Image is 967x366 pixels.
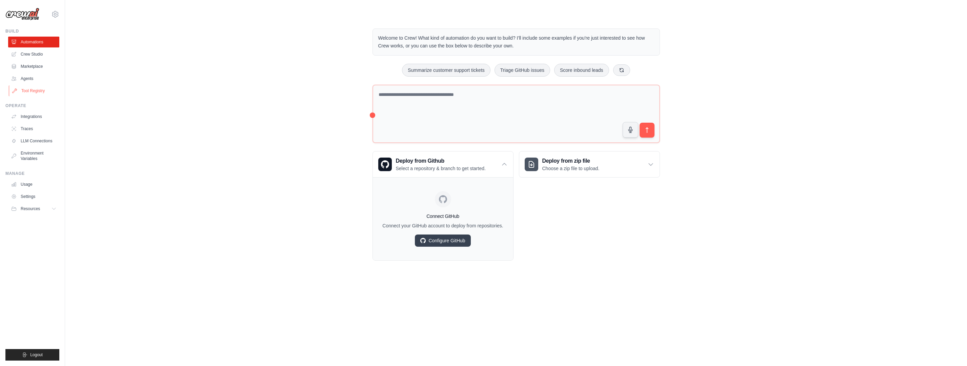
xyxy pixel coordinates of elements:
button: Logout [5,349,59,361]
a: Settings [8,191,59,202]
a: Traces [8,123,59,134]
span: Resources [21,206,40,211]
h3: Deploy from Github [396,157,486,165]
span: Step 1 [843,305,857,310]
h3: Deploy from zip file [542,157,600,165]
div: Build [5,28,59,34]
h3: Create an automation [838,313,943,322]
a: Configure GitHub [415,235,470,247]
p: Welcome to Crew! What kind of automation do you want to build? I'll include some examples if you'... [378,34,654,50]
a: Crew Studio [8,49,59,60]
img: Logo [5,8,39,21]
a: Agents [8,73,59,84]
a: Usage [8,179,59,190]
p: Select a repository & branch to get started. [396,165,486,172]
span: Logout [30,352,43,358]
div: Manage [5,171,59,176]
button: Close walkthrough [946,304,951,309]
a: Integrations [8,111,59,122]
a: Environment Variables [8,148,59,164]
button: Triage GitHub issues [495,64,550,77]
a: Tool Registry [9,85,60,96]
p: Connect your GitHub account to deploy from repositories. [378,222,508,229]
a: Marketplace [8,61,59,72]
h4: Connect GitHub [378,213,508,220]
a: LLM Connections [8,136,59,146]
button: Score inbound leads [554,64,609,77]
p: Choose a zip file to upload. [542,165,600,172]
p: Describe the automation you want to build, select an example option, or use the microphone to spe... [838,325,943,347]
a: Automations [8,37,59,47]
button: Summarize customer support tickets [402,64,490,77]
div: Operate [5,103,59,108]
button: Resources [8,203,59,214]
